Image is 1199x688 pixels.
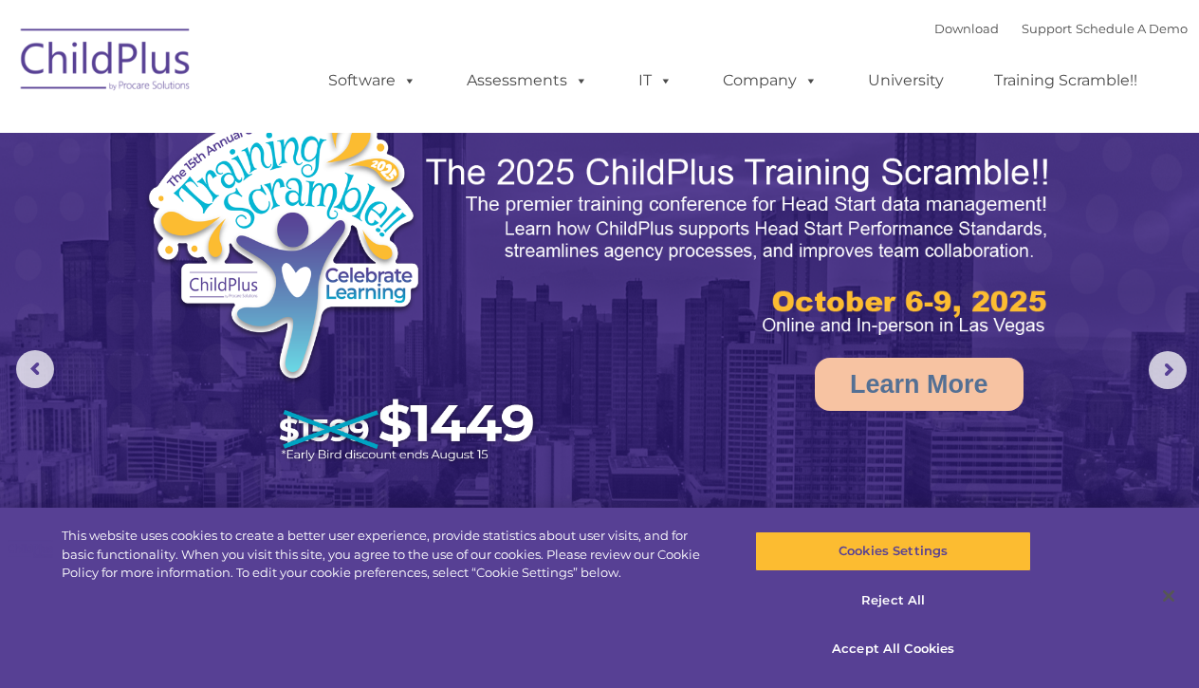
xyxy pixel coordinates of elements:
[619,62,692,100] a: IT
[448,62,607,100] a: Assessments
[704,62,837,100] a: Company
[62,527,719,583] div: This website uses cookies to create a better user experience, provide statistics about user visit...
[11,15,201,110] img: ChildPlus by Procare Solutions
[755,581,1031,621] button: Reject All
[264,203,344,217] span: Phone number
[1022,21,1072,36] a: Support
[309,62,435,100] a: Software
[815,358,1024,411] a: Learn More
[755,629,1031,669] button: Accept All Cookies
[849,62,963,100] a: University
[934,21,1188,36] font: |
[264,125,322,139] span: Last name
[975,62,1156,100] a: Training Scramble!!
[755,531,1031,571] button: Cookies Settings
[1076,21,1188,36] a: Schedule A Demo
[934,21,999,36] a: Download
[1148,575,1190,617] button: Close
